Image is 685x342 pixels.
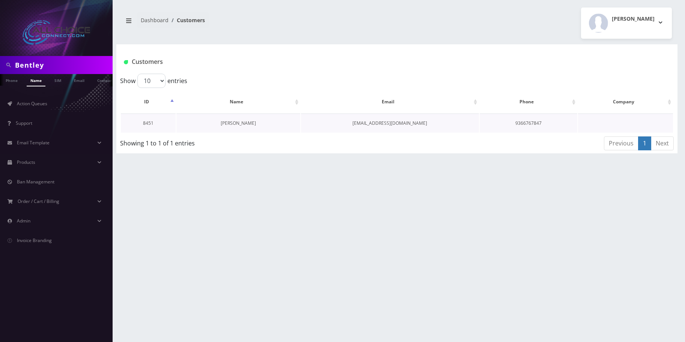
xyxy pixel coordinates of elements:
th: ID: activate to sort column descending [121,91,176,113]
a: Next [651,136,674,150]
img: All Choice Connect [23,20,90,45]
td: 9366767847 [480,113,577,133]
td: [EMAIL_ADDRESS][DOMAIN_NAME] [301,113,479,133]
span: Email Template [17,139,50,146]
a: 1 [638,136,651,150]
a: Phone [2,74,21,86]
span: Products [17,159,35,165]
h1: Customers [124,58,577,65]
div: Showing 1 to 1 of 1 entries [120,136,345,148]
a: [PERSON_NAME] [221,120,256,126]
a: Dashboard [141,17,169,24]
span: Admin [17,218,30,224]
th: Company: activate to sort column ascending [578,91,673,113]
span: Invoice Branding [17,237,52,244]
input: Search in Company [15,58,111,72]
td: 8451 [121,113,176,133]
th: Email: activate to sort column ascending [301,91,479,113]
span: Ban Management [17,179,54,185]
select: Showentries [137,74,166,88]
a: Previous [604,136,638,150]
button: [PERSON_NAME] [581,8,672,39]
a: SIM [51,74,65,86]
th: Name: activate to sort column ascending [176,91,300,113]
a: Name [27,74,45,86]
nav: breadcrumb [122,12,391,34]
span: Action Queues [17,100,47,107]
h2: [PERSON_NAME] [612,16,655,22]
span: Support [16,120,32,126]
label: Show entries [120,74,187,88]
li: Customers [169,16,205,24]
span: Order / Cart / Billing [18,198,59,204]
a: Company [93,74,119,86]
th: Phone: activate to sort column ascending [480,91,577,113]
a: Email [70,74,88,86]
